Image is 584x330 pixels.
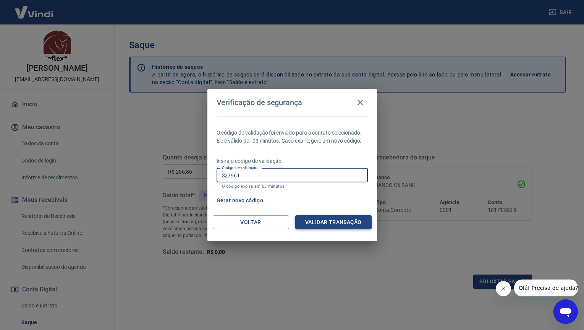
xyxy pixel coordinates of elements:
[496,281,511,296] iframe: Fechar mensagem
[295,215,372,229] button: Validar transação
[217,98,303,107] h4: Verificação de segurança
[217,129,368,145] p: O código de validação foi enviado para o contato selecionado. Ele é válido por 03 minutos. Caso e...
[222,184,362,189] p: O código expira em 03 minutos.
[213,215,289,229] button: Voltar
[214,193,267,208] button: Gerar novo código
[514,280,578,296] iframe: Mensagem da empresa
[217,157,368,165] p: Insira o código de validação
[5,5,64,11] span: Olá! Precisa de ajuda?
[553,299,578,324] iframe: Botão para abrir a janela de mensagens
[222,165,257,171] label: Código de validação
